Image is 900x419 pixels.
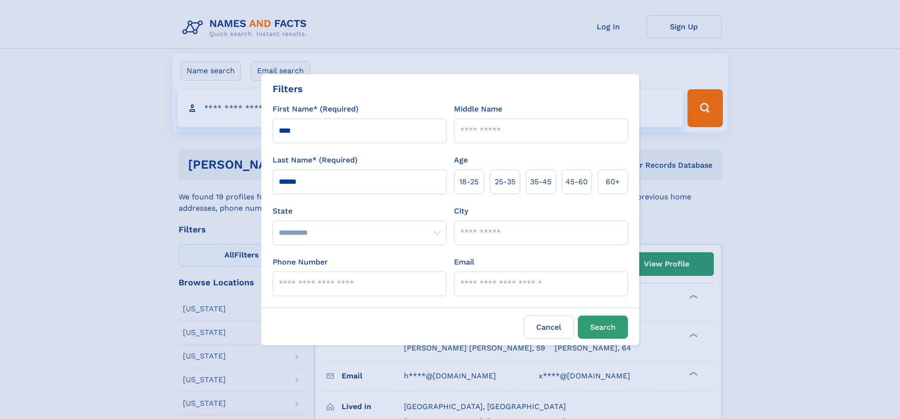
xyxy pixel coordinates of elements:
button: Search [578,316,628,339]
label: City [454,205,468,217]
span: 25‑35 [495,176,515,188]
label: Email [454,257,474,268]
div: Filters [273,82,303,96]
label: Last Name* (Required) [273,154,358,166]
label: Phone Number [273,257,328,268]
label: First Name* (Required) [273,103,359,115]
label: Age [454,154,468,166]
span: 18‑25 [459,176,479,188]
label: Middle Name [454,103,502,115]
span: 60+ [606,176,620,188]
label: Cancel [524,316,574,339]
label: State [273,205,446,217]
span: 45‑60 [566,176,588,188]
span: 35‑45 [530,176,551,188]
